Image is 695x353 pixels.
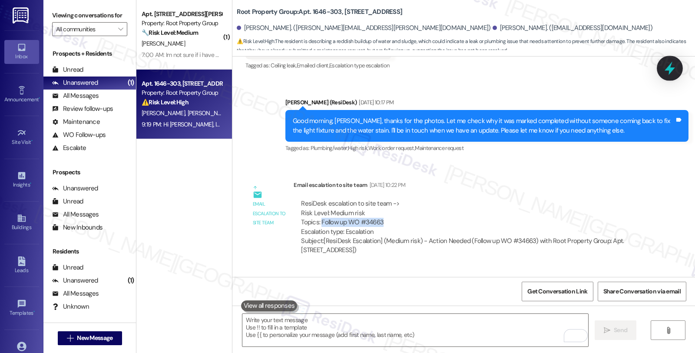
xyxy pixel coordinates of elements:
span: Send [614,326,627,335]
div: Tagged as: [285,142,688,154]
input: All communities [56,22,113,36]
a: Leads [4,254,39,277]
div: Prospects [43,168,136,177]
strong: ⚠️ Risk Level: High [237,38,274,45]
span: [PERSON_NAME] [142,109,188,117]
div: WO Follow-ups [52,130,106,140]
strong: ⚠️ Risk Level: High [142,98,189,106]
div: Unknown [52,302,89,311]
div: Tagged as: [245,59,391,72]
div: Residents [43,247,136,256]
div: Apt. [STREET_ADDRESS][PERSON_NAME] [142,10,222,19]
div: Review follow-ups [52,104,113,113]
a: Inbox [4,40,39,63]
span: Get Conversation Link [527,287,587,296]
div: (1) [126,76,136,90]
div: All Messages [52,91,99,100]
div: Maintenance [52,117,100,127]
span: • [33,309,35,315]
div: Subject: [ResiDesk Escalation] (Medium risk) - Action Needed (Follow up WO #34663) with Root Prop... [301,236,641,255]
b: Root Property Group: Apt. 1646-303, [STREET_ADDRESS] [237,7,402,17]
button: Share Conversation via email [598,282,686,301]
img: ResiDesk Logo [13,7,30,23]
span: Escalation type escalation [329,62,389,69]
div: All Messages [52,210,99,219]
button: Get Conversation Link [522,282,593,301]
span: Emailed client , [297,62,329,69]
i:  [604,327,610,334]
i:  [665,327,672,334]
span: • [39,95,40,101]
div: Unread [52,65,83,74]
span: [PERSON_NAME] [142,40,185,47]
label: Viewing conversations for [52,9,127,22]
span: New Message [77,333,113,343]
textarea: To enrich screen reader interactions, please activate Accessibility in Grammarly extension settings [242,314,588,346]
i:  [67,335,73,342]
div: [PERSON_NAME]. ([EMAIL_ADDRESS][DOMAIN_NAME]) [493,23,652,33]
div: Unanswered [52,276,98,285]
a: Insights • [4,168,39,192]
div: (1) [126,274,136,287]
div: Property: Root Property Group [142,19,222,28]
span: • [30,180,31,186]
span: Ceiling leak , [271,62,297,69]
div: [DATE] 10:22 PM [367,180,406,190]
div: [PERSON_NAME]. ([PERSON_NAME][EMAIL_ADDRESS][PERSON_NAME][DOMAIN_NAME]) [237,23,490,33]
span: Work order request , [368,144,415,152]
div: 9:19 PM: Hi [PERSON_NAME], let me check if we can have the work order #34663 reopened or if we ne... [142,120,652,128]
div: [DATE] 10:17 PM [357,98,394,107]
span: [PERSON_NAME] [188,109,231,117]
div: New Inbounds [52,223,103,232]
a: Buildings [4,211,39,234]
a: Templates • [4,296,39,320]
div: All Messages [52,289,99,298]
span: • [31,138,33,144]
div: Prospects + Residents [43,49,136,58]
span: Share Conversation via email [603,287,681,296]
div: Unread [52,263,83,272]
div: ResiDesk escalation to site team -> Risk Level: Medium risk Topics: Follow up WO #34663 Escalatio... [301,199,641,236]
a: Site Visit • [4,126,39,149]
div: Escalate [52,143,86,153]
span: Plumbing/water , [311,144,348,152]
div: [PERSON_NAME] (ResiDesk) [285,98,688,110]
span: Maintenance request [415,144,463,152]
button: New Message [58,331,122,345]
div: Unanswered [52,184,98,193]
strong: 🔧 Risk Level: Medium [142,29,198,37]
div: Email escalation to site team [294,180,649,193]
div: Email escalation to site team [253,200,287,227]
div: Unread [52,197,83,206]
span: High risk , [348,144,368,152]
div: Property: Root Property Group [142,88,222,97]
div: 7:00 AM: Im not sure if i have been assigned one already. How can we find out? Last time i saw th... [142,51,518,59]
div: Good morning, [PERSON_NAME], thanks for the photos. Let me check why it was marked completed with... [293,117,675,135]
i:  [118,26,123,33]
div: Apt. 1646-303, [STREET_ADDRESS] [142,79,222,88]
span: : The resident is describing a reddish buildup of water and sludge, which could indicate a leak o... [237,37,695,56]
button: Send [595,320,637,340]
div: Unanswered [52,78,98,87]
